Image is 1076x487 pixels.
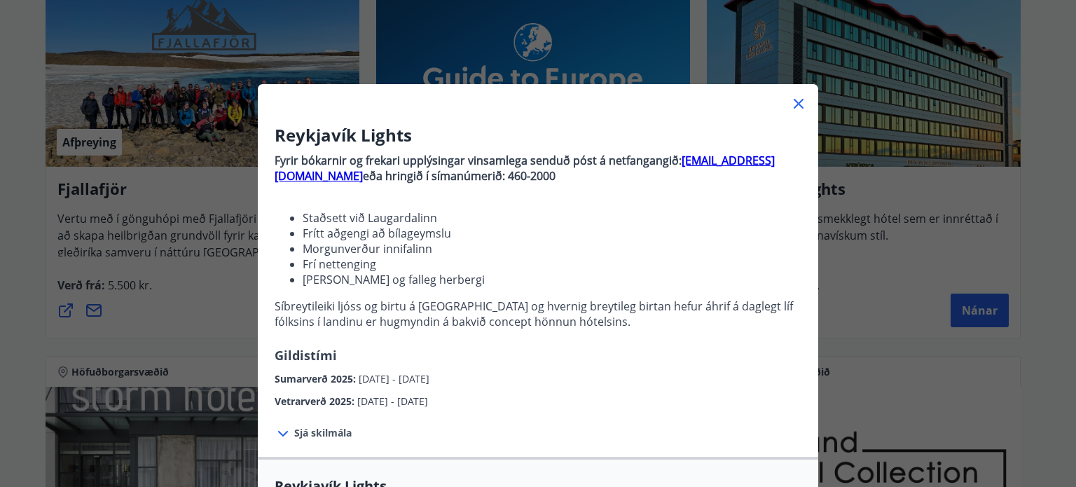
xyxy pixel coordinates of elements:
li: Staðsett við Laugardalinn [303,210,801,226]
p: Síbreytileiki ljóss og birtu á [GEOGRAPHIC_DATA] og hvernig breytileg birtan hefur áhrif á dagleg... [275,299,801,329]
li: Frítt aðgengi að bílageymslu [303,226,801,241]
span: Sumarverð 2025 : [275,372,359,385]
li: Morgunverður innifalinn [303,241,801,256]
span: Vetrarverð 2025 : [275,395,357,408]
li: [PERSON_NAME] og falleg herbergi [303,272,801,287]
span: [DATE] - [DATE] [357,395,428,408]
a: [EMAIL_ADDRESS][DOMAIN_NAME] [275,153,775,184]
h3: Reykjavík Lights [275,123,801,147]
span: [DATE] - [DATE] [359,372,429,385]
strong: eða hringið í símanúmerið: 460-2000 [363,168,556,184]
span: Gildistími [275,347,337,364]
strong: Fyrir bókarnir og frekari upplýsingar vinsamlega senduð póst á netfangangið: [275,153,682,168]
li: Frí nettenging [303,256,801,272]
span: Sjá skilmála [294,426,352,440]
